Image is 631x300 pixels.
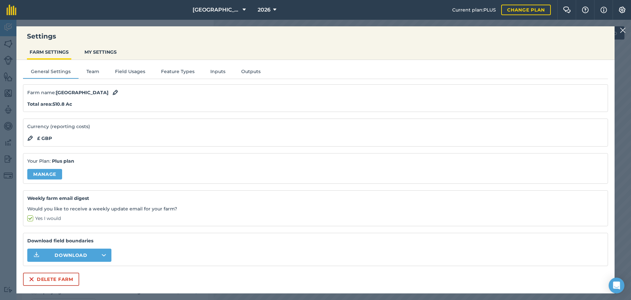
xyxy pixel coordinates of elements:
[16,32,615,41] h3: Settings
[112,89,118,96] img: svg+xml;base64,PHN2ZyB4bWxucz0iaHR0cDovL3d3dy53My5vcmcvMjAwMC9zdmciIHdpZHRoPSIxOCIgaGVpZ2h0PSIyNC...
[233,68,269,78] button: Outputs
[27,249,111,262] button: Download
[79,68,107,78] button: Team
[258,6,270,14] span: 2026
[29,275,34,283] img: svg+xml;base64,PHN2ZyB4bWxucz0iaHR0cDovL3d3dy53My5vcmcvMjAwMC9zdmciIHdpZHRoPSIxNiIgaGVpZ2h0PSIyNC...
[501,5,551,15] a: Change plan
[600,6,607,14] img: svg+xml;base64,PHN2ZyB4bWxucz0iaHR0cDovL3d3dy53My5vcmcvMjAwMC9zdmciIHdpZHRoPSIxNyIgaGVpZ2h0PSIxNy...
[618,7,626,13] img: A cog icon
[620,26,626,34] img: svg+xml;base64,PHN2ZyB4bWxucz0iaHR0cDovL3d3dy53My5vcmcvMjAwMC9zdmciIHdpZHRoPSIyMiIgaGVpZ2h0PSIzMC...
[581,7,589,13] img: A question mark icon
[27,215,604,222] label: Yes I would
[202,68,233,78] button: Inputs
[27,101,72,107] strong: Total area : 510.8 Ac
[27,46,71,58] button: FARM SETTINGS
[82,46,119,58] button: MY SETTINGS
[27,195,604,202] h4: Weekly farm email digest
[27,169,62,179] a: Manage
[7,5,16,15] img: fieldmargin Logo
[23,273,79,286] button: Delete farm
[55,252,87,259] span: Download
[23,68,79,78] button: General Settings
[153,68,202,78] button: Feature Types
[452,6,496,14] span: Current plan : PLUS
[27,134,33,142] img: svg+xml;base64,PHN2ZyB4bWxucz0iaHR0cDovL3d3dy53My5vcmcvMjAwMC9zdmciIHdpZHRoPSIxOCIgaGVpZ2h0PSIyNC...
[27,237,604,244] strong: Download field boundaries
[193,6,240,14] span: [GEOGRAPHIC_DATA]
[27,205,604,212] p: Would you like to receive a weekly update email for your farm?
[27,123,604,130] p: Currency (reporting costs)
[27,157,604,165] p: Your Plan:
[52,158,74,164] strong: Plus plan
[37,135,52,142] strong: £ GBP
[609,278,624,293] div: Open Intercom Messenger
[107,68,153,78] button: Field Usages
[563,7,571,13] img: Two speech bubbles overlapping with the left bubble in the forefront
[27,89,108,96] span: Farm name :
[56,90,108,95] strong: [GEOGRAPHIC_DATA]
